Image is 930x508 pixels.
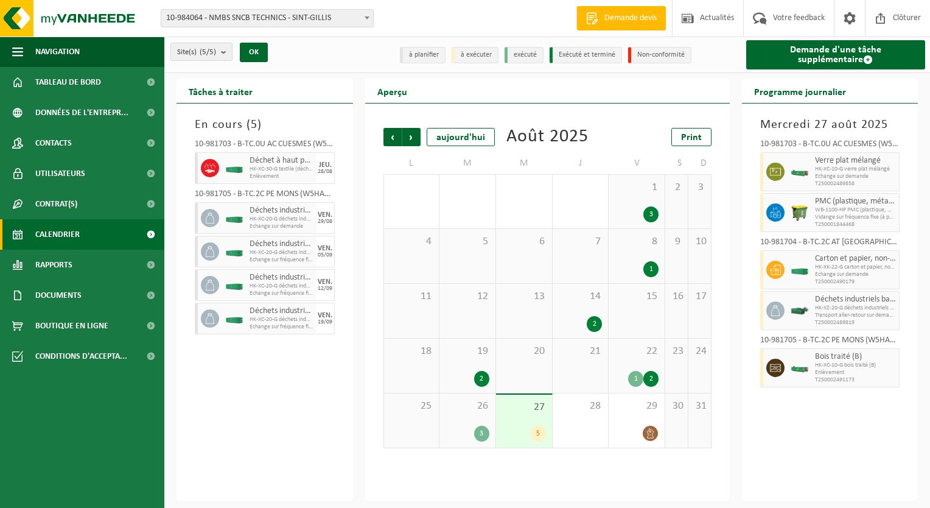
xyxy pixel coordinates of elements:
span: Rapports [35,250,72,280]
span: Déchets industriels banals [250,306,313,316]
span: 1 [615,181,659,194]
span: Calendrier [35,219,80,250]
span: Echange sur demande [815,271,897,278]
span: 10-984064 - NMBS SNCB TECHNICS - SINT-GILLIS [161,9,374,27]
span: 3 [694,181,705,194]
div: 10-981703 - B-TC.0U AC CUESMES (W5HA308) - CUESMES [195,140,335,152]
div: aujourd'hui [427,128,495,146]
div: 2 [587,316,602,332]
div: 05/09 [318,252,332,258]
a: Demande devis [576,6,666,30]
span: HK-XZ-20-G déchets industriels banals [815,305,897,312]
img: HK-XC-20-GN-00 [225,214,243,223]
span: T250002490179 [815,278,897,286]
div: 2 [643,371,659,387]
span: 25 [390,400,433,413]
div: VEN. [318,211,332,219]
span: Conditions d'accepta... [35,341,127,372]
span: 24 [694,345,705,358]
span: HK-XC-30-G textile (déchet haut pouvoir calor.) [250,166,313,173]
div: 10-981704 - B-TC.2C AT [GEOGRAPHIC_DATA] (W5HA116) - [GEOGRAPHIC_DATA] [760,238,900,250]
div: VEN. [318,312,332,319]
span: Print [681,133,702,143]
span: Précédent [383,128,402,146]
div: Août 2025 [506,128,589,146]
span: Navigation [35,37,80,67]
div: 3 [643,206,659,222]
span: Verre plat mélangé [815,156,897,166]
span: T250002489819 [815,319,897,326]
count: (5/5) [200,48,216,56]
img: HK-XC-20-GN-00 [225,247,243,256]
span: 6 [502,235,546,249]
span: Suivant [402,128,421,146]
span: 14 [559,290,603,303]
span: 21 [559,345,603,358]
li: exécuté [505,47,544,63]
h3: Mercredi 27 août 2025 [760,116,900,134]
span: 8 [615,235,659,249]
span: 5 [446,235,489,249]
a: Print [671,128,711,146]
span: Boutique en ligne [35,311,108,341]
h3: En cours ( ) [195,116,335,134]
span: 12 [446,290,489,303]
span: 30 [671,400,682,413]
span: Echange sur fréquence fixe [250,290,313,297]
div: 10-981705 - B-TC.2C PE MONS (W5HA319) - MONS [195,190,335,202]
div: 1 [643,261,659,277]
span: HK-XC-20-G déchets industriels banals [250,283,313,290]
span: Utilisateurs [35,158,85,189]
span: HK-XC-10-G bois traité (B) [815,362,897,369]
span: Echange sur demande [815,173,897,180]
span: Enlèvement [250,173,313,180]
span: 31 [694,400,705,413]
span: 10 [694,235,705,249]
span: 5 [251,119,257,131]
span: HK-XK-22-G carton et papier, non-conditionné (industriel) [815,264,897,271]
span: Déchet à haut pouvoir calorifique [250,156,313,166]
span: Documents [35,280,82,311]
span: Echange sur fréquence fixe [250,256,313,264]
td: S [665,152,688,174]
span: Echange sur demande [250,223,313,230]
span: 26 [446,400,489,413]
img: HK-XC-20-GN-00 [791,266,809,275]
span: T250001844468 [815,221,897,228]
button: Site(s)(5/5) [170,43,232,61]
span: 9 [671,235,682,249]
span: 4 [390,235,433,249]
img: HK-XC-20-GN-00 [225,314,243,323]
h2: Tâches à traiter [177,79,265,103]
span: 18 [390,345,433,358]
span: 27 [502,401,546,414]
span: 22 [615,345,659,358]
td: J [553,152,609,174]
div: JEU. [319,161,332,169]
div: 10-981705 - B-TC.2C PE MONS (W5HA319) - MONS [760,336,900,348]
span: Echange sur fréquence fixe [250,323,313,331]
h2: Aperçu [365,79,419,103]
div: 12/09 [318,286,332,292]
td: L [383,152,440,174]
div: 2 [474,371,489,387]
a: Demande d'une tâche supplémentaire [746,40,926,69]
div: 29/08 [318,219,332,225]
td: M [496,152,553,174]
img: HK-XC-20-GN-00 [225,164,243,173]
span: T250002489858 [815,180,897,188]
span: Enlèvement [815,369,897,376]
span: 15 [615,290,659,303]
div: 3 [474,426,489,442]
span: Tableau de bord [35,67,101,97]
span: Site(s) [177,43,216,62]
span: HK-XC-10-G verre plat mélangé [815,166,897,173]
span: 19 [446,345,489,358]
span: HK-XC-20-G déchets industriels banals [250,216,313,223]
span: 23 [671,345,682,358]
img: WB-1100-HPE-GN-50 [791,203,809,222]
li: à exécuter [452,47,498,63]
span: Vidange sur fréquence fixe (à partir du 2ème conteneur) [815,214,897,221]
span: Données de l'entrepr... [35,97,128,128]
li: à planifier [400,47,446,63]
